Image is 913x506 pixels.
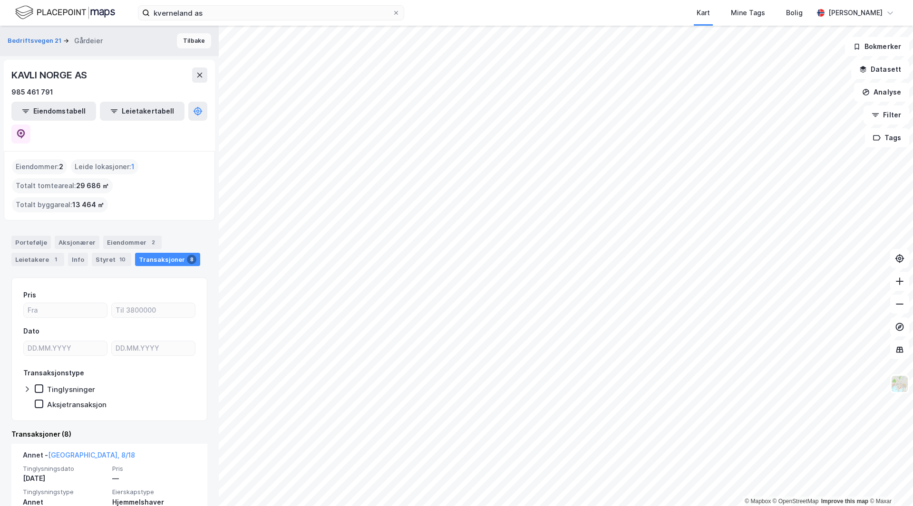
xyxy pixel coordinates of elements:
div: Totalt tomteareal : [12,178,113,193]
button: Filter [864,105,909,124]
div: 2 [148,238,158,247]
div: 10 [117,255,127,264]
button: Tilbake [177,33,211,48]
div: 1 [51,255,60,264]
div: Mine Tags [731,7,765,19]
iframe: Chat Widget [865,460,913,506]
div: Aksjetransaksjon [47,400,107,409]
div: Dato [23,325,39,337]
div: Transaksjonstype [23,367,84,379]
span: 2 [59,161,63,172]
div: Eiendommer : [12,159,67,174]
input: DD.MM.YYYY [24,341,107,355]
span: 1 [131,161,135,172]
button: Analyse [854,83,909,102]
div: Bolig [786,7,803,19]
div: Styret [92,253,131,266]
input: Søk på adresse, matrikkel, gårdeiere, leietakere eller personer [150,6,392,20]
a: Mapbox [745,498,771,505]
button: Bedriftsvegen 21 [8,36,63,46]
div: — [112,473,196,484]
span: Eierskapstype [112,488,196,496]
div: Aksjonærer [55,236,99,249]
div: Info [68,253,88,266]
span: 29 686 ㎡ [76,180,109,191]
div: Annet - [23,449,135,465]
img: Z [891,375,909,393]
span: Tinglysningstype [23,488,107,496]
div: Gårdeier [74,35,103,47]
div: [PERSON_NAME] [828,7,883,19]
button: Eiendomstabell [11,102,96,121]
div: Kart [697,7,710,19]
div: Eiendommer [103,236,162,249]
input: Til 3800000 [112,303,195,317]
div: Tinglysninger [47,385,95,394]
div: KAVLI NORGE AS [11,67,89,83]
input: Fra [24,303,107,317]
div: Leietakere [11,253,64,266]
button: Datasett [851,60,909,79]
div: Transaksjoner [135,253,200,266]
span: Tinglysningsdato [23,465,107,473]
div: Portefølje [11,236,51,249]
span: Pris [112,465,196,473]
div: Leide lokasjoner : [71,159,138,174]
button: Bokmerker [845,37,909,56]
a: [GEOGRAPHIC_DATA], 8/18 [48,451,135,459]
a: Improve this map [821,498,868,505]
img: logo.f888ab2527a4732fd821a326f86c7f29.svg [15,4,115,21]
input: DD.MM.YYYY [112,341,195,355]
button: Leietakertabell [100,102,185,121]
div: Totalt byggareal : [12,197,108,212]
div: 8 [187,255,196,264]
div: [DATE] [23,473,107,484]
a: OpenStreetMap [773,498,819,505]
div: Pris [23,289,36,301]
button: Tags [865,128,909,147]
div: Transaksjoner (8) [11,429,207,440]
div: 985 461 791 [11,86,53,98]
span: 13 464 ㎡ [72,199,104,210]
